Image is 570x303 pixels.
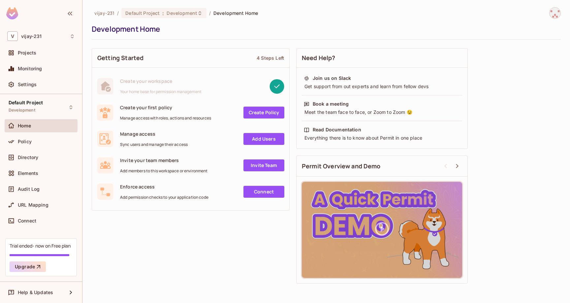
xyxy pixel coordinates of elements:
div: Everything there is to know about Permit in one place [304,135,460,141]
span: Create your first policy [120,104,211,111]
span: Projects [18,50,36,55]
span: Workspace: vijay-231 [21,34,42,39]
span: Help & Updates [18,290,53,295]
div: Get support from out experts and learn from fellow devs [304,83,460,90]
span: Default Project [125,10,160,16]
div: Read Documentation [313,126,361,133]
a: Connect [243,186,284,198]
span: Directory [18,155,38,160]
span: Default Project [9,100,43,105]
div: Join us on Slack [313,75,351,82]
span: Monitoring [18,66,42,71]
span: Add members to this workspace or environment [120,168,208,174]
div: Meet the team face to face, or Zoom to Zoom 😉 [304,109,460,116]
span: V [7,31,18,41]
span: Elements [18,171,38,176]
img: SReyMgAAAABJRU5ErkJggg== [6,7,18,19]
div: Book a meeting [313,101,349,107]
li: / [209,10,211,16]
span: Sync users and manage their access [120,142,188,147]
span: Need Help? [302,54,335,62]
span: the active workspace [94,10,114,16]
span: Enforce access [120,184,208,190]
span: Manage access [120,131,188,137]
span: Invite your team members [120,157,208,163]
span: Development [9,108,35,113]
span: Permit Overview and Demo [302,162,381,170]
div: Development Home [92,24,557,34]
span: : [162,11,164,16]
span: Connect [18,218,36,223]
button: Upgrade [10,261,46,272]
span: Development [167,10,197,16]
a: Create Policy [243,107,284,118]
li: / [117,10,119,16]
a: Invite Team [243,159,284,171]
span: URL Mapping [18,202,48,208]
span: Manage access with roles, actions and resources [120,116,211,121]
span: Audit Log [18,186,40,192]
span: Your home base for permission management [120,89,202,94]
span: Create your workspace [120,78,202,84]
span: Add permission checks to your application code [120,195,208,200]
span: Development Home [213,10,258,16]
span: Policy [18,139,32,144]
a: Add Users [243,133,284,145]
div: 4 Steps Left [257,55,284,61]
span: Settings [18,82,37,87]
span: Home [18,123,31,128]
img: vijay reddy [550,8,560,18]
div: Trial ended- now on Free plan [10,243,71,249]
span: Getting Started [97,54,143,62]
